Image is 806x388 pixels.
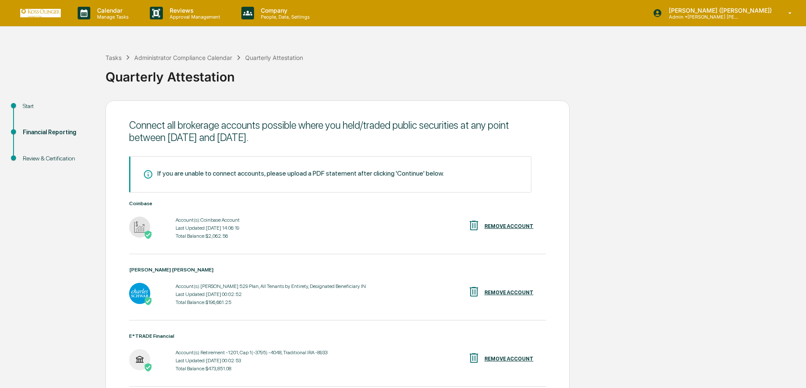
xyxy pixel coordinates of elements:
p: Company [254,7,314,14]
img: REMOVE ACCOUNT [468,219,480,232]
img: REMOVE ACCOUNT [468,285,480,298]
div: Connect all brokerage accounts possible where you held/traded public securities at any point betw... [129,119,546,144]
div: Total Balance: $196,661.25 [176,299,366,305]
div: REMOVE ACCOUNT [484,290,533,296]
img: Coinbase - Active [129,217,150,238]
p: Calendar [90,7,133,14]
iframe: Open customer support [779,360,802,383]
div: REMOVE ACCOUNT [484,223,533,229]
div: Tasks [105,54,122,61]
img: Active [144,231,152,239]
div: Review & Certification [23,154,92,163]
p: Manage Tasks [90,14,133,20]
div: Quarterly Attestation [105,62,802,84]
div: REMOVE ACCOUNT [484,356,533,362]
div: If you are unable to connect accounts, please upload a PDF statement after clicking 'Continue' be... [157,169,444,177]
div: Last Updated: [DATE] 14:06:19 [176,225,240,231]
div: E*TRADE Financial [129,333,546,339]
img: Charles Schwab - Active [129,283,150,304]
p: People, Data, Settings [254,14,314,20]
div: Account(s): Coinbase Account [176,217,240,223]
img: Active [144,363,152,372]
div: Last Updated: [DATE] 00:02:53 [176,358,327,364]
img: E*TRADE Financial - Active [129,349,150,370]
div: Last Updated: [DATE] 00:02:52 [176,291,366,297]
div: Quarterly Attestation [245,54,303,61]
div: Total Balance: $473,851.08 [176,366,327,372]
div: Coinbase [129,201,546,206]
img: logo [20,9,61,17]
img: Active [144,297,152,305]
div: [PERSON_NAME] [PERSON_NAME] [129,267,546,273]
p: Admin • [PERSON_NAME] [PERSON_NAME] Consulting, LLC [662,14,741,20]
div: Start [23,102,92,111]
p: [PERSON_NAME] ([PERSON_NAME]) [662,7,776,14]
div: Administrator Compliance Calendar [134,54,232,61]
div: Total Balance: $2,062.56 [176,233,240,239]
div: Financial Reporting [23,128,92,137]
p: Reviews [163,7,224,14]
div: Account(s): Retirement -1201, Cap 1(-3795) -4048, Traditional IRA -8933 [176,350,327,355]
p: Approval Management [163,14,224,20]
div: Account(s): [PERSON_NAME] 529 Plan, All Tenants by Entirety, Designated Beneficiary IN [176,283,366,289]
img: REMOVE ACCOUNT [468,352,480,364]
